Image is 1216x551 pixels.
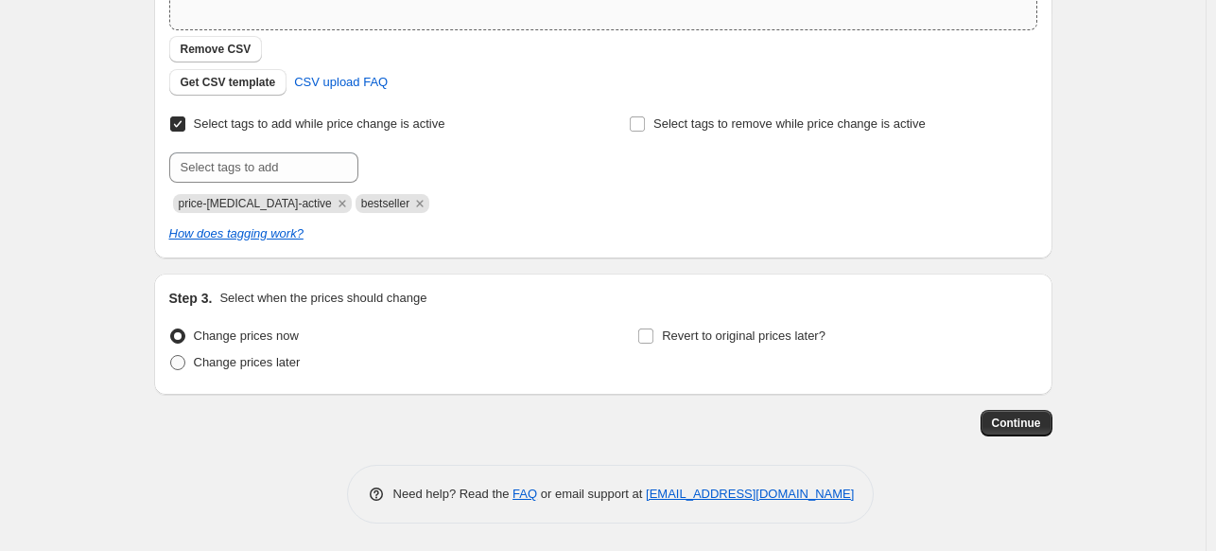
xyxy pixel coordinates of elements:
[194,355,301,369] span: Change prices later
[194,116,445,131] span: Select tags to add while price change is active
[512,487,537,501] a: FAQ
[169,226,304,240] a: How does tagging work?
[662,329,825,343] span: Revert to original prices later?
[334,195,351,212] button: Remove price-change-job-active
[169,289,213,308] h2: Step 3.
[194,329,299,343] span: Change prices now
[169,152,358,183] input: Select tags to add
[169,69,287,96] button: Get CSV template
[653,116,926,131] span: Select tags to remove while price change is active
[646,487,854,501] a: [EMAIL_ADDRESS][DOMAIN_NAME]
[169,36,263,62] button: Remove CSV
[393,487,513,501] span: Need help? Read the
[283,67,399,98] a: CSV upload FAQ
[181,42,252,57] span: Remove CSV
[361,197,409,210] span: bestseller
[219,289,426,308] p: Select when the prices should change
[179,197,332,210] span: price-change-job-active
[294,73,388,92] span: CSV upload FAQ
[992,416,1041,431] span: Continue
[411,195,428,212] button: Remove bestseller
[537,487,646,501] span: or email support at
[981,410,1052,436] button: Continue
[181,75,276,90] span: Get CSV template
